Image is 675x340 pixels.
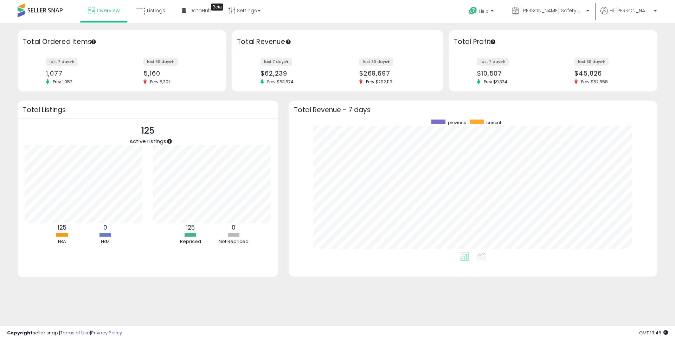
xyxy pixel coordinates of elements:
h3: Total Ordered Items [23,37,221,47]
span: DataHub [189,7,212,14]
span: Overview [97,7,120,14]
p: 125 [129,124,166,137]
a: Help [463,1,501,23]
div: Tooltip anchor [166,138,173,145]
label: last 30 days [143,58,178,66]
div: Not Repriced [213,238,255,245]
label: last 30 days [359,58,393,66]
span: [PERSON_NAME] Safety & Supply [521,7,584,14]
div: Repriced [169,238,212,245]
div: Tooltip anchor [490,39,496,45]
h3: Total Profit [454,37,652,47]
div: $45,826 [574,70,645,77]
span: Help [479,8,489,14]
i: Get Help [469,6,477,15]
h3: Total Listings [23,107,273,113]
div: $10,507 [477,70,548,77]
span: Prev: $9,334 [480,79,511,85]
span: previous [448,120,466,126]
div: FBM [84,238,126,245]
div: $62,239 [261,70,332,77]
h3: Total Revenue [237,37,438,47]
span: Listings [147,7,165,14]
b: 0 [232,223,236,232]
label: last 30 days [574,58,609,66]
span: Prev: 1,052 [49,79,76,85]
b: 125 [186,223,195,232]
span: Prev: 5,301 [147,79,173,85]
b: 0 [103,223,107,232]
span: Hi [PERSON_NAME] [610,7,652,14]
span: Prev: $52,658 [578,79,611,85]
div: FBA [41,238,83,245]
div: $269,697 [359,70,431,77]
div: Tooltip anchor [90,39,97,45]
label: last 7 days [477,58,509,66]
div: 5,160 [143,70,214,77]
b: 125 [58,223,66,232]
label: last 7 days [46,58,78,66]
label: last 7 days [261,58,292,66]
div: 1,077 [46,70,117,77]
h3: Total Revenue - 7 days [294,107,652,113]
a: Hi [PERSON_NAME] [600,7,657,23]
div: Tooltip anchor [211,4,223,11]
span: Prev: $292,119 [362,79,396,85]
div: Tooltip anchor [285,39,291,45]
span: Prev: $53,674 [264,79,297,85]
span: Active Listings [129,137,166,145]
span: current [486,120,501,126]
